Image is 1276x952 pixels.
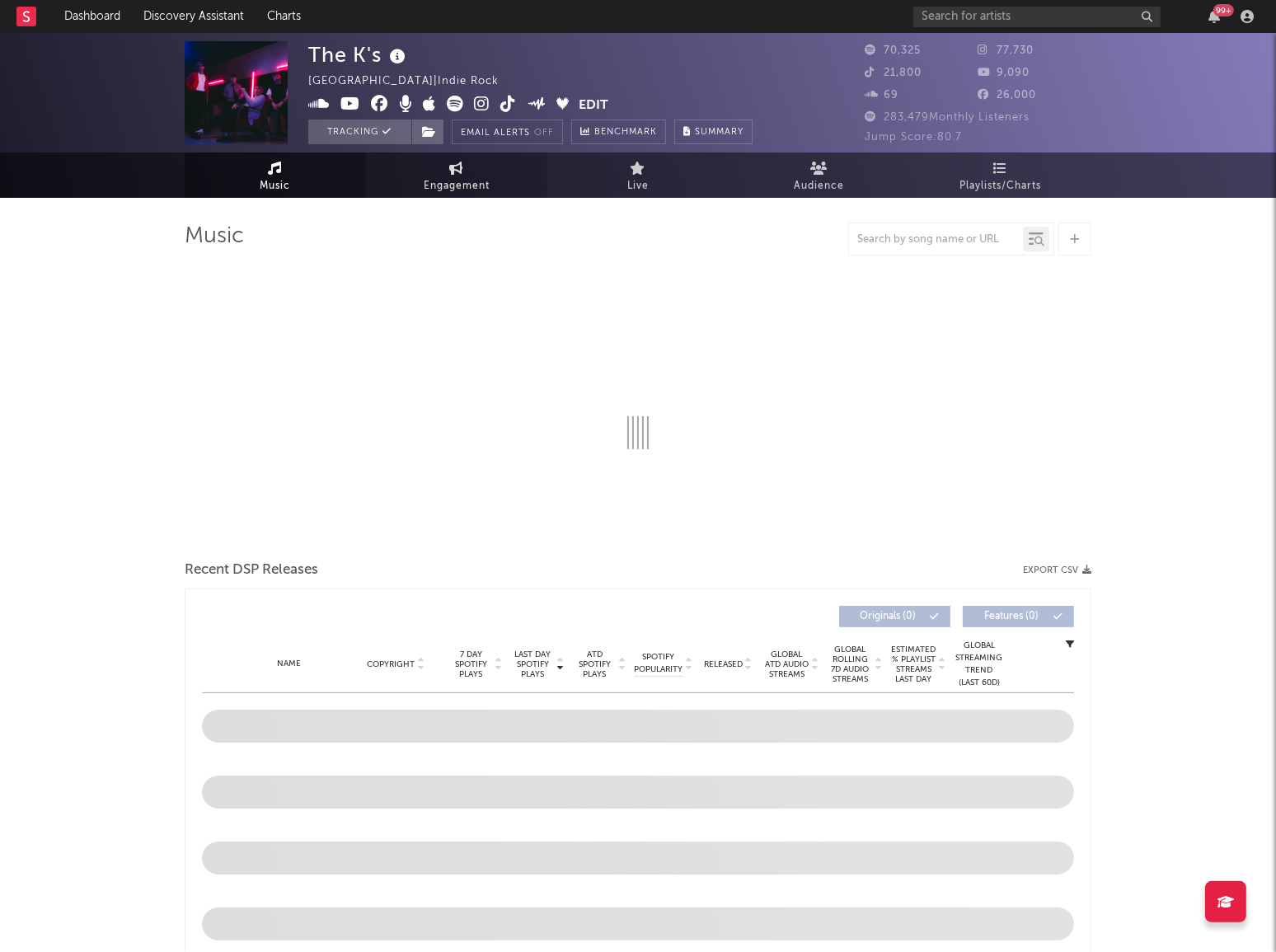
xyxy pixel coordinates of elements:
span: Music [260,176,291,196]
span: ATD Spotify Plays [573,650,617,679]
span: Playlists/Charts [960,176,1042,196]
span: Last Day Spotify Plays [511,650,555,679]
span: Estimated % Playlist Streams Last Day [891,645,936,684]
span: Global ATD Audio Streams [764,650,809,679]
button: Originals(0) [839,606,950,627]
button: Summary [674,120,753,144]
span: Originals ( 0 ) [850,612,926,621]
span: 70,325 [865,45,921,56]
div: Name [235,658,343,670]
a: Live [547,152,729,198]
button: Export CSV [1023,565,1091,575]
span: 77,730 [978,45,1034,56]
em: Off [534,129,554,138]
span: Spotify Popularity [635,651,683,676]
span: 7 Day Spotify Plays [449,650,493,679]
a: Audience [729,152,910,198]
span: Recent DSP Releases [185,560,318,580]
span: Released [704,659,743,669]
span: Jump Score: 80.7 [865,132,962,143]
a: Music [185,152,366,198]
a: Engagement [366,152,547,198]
span: 283,479 Monthly Listeners [865,112,1030,123]
button: Features(0) [963,606,1074,627]
span: 9,090 [978,68,1030,78]
div: The K's [308,41,410,68]
button: Tracking [308,120,411,144]
span: Engagement [424,176,490,196]
span: Global Rolling 7D Audio Streams [828,645,873,684]
span: Copyright [367,659,415,669]
span: Live [627,176,649,196]
span: Summary [695,128,744,137]
a: Benchmark [571,120,666,144]
a: Playlists/Charts [910,152,1091,198]
input: Search for artists [913,7,1161,27]
input: Search by song name or URL [849,233,1023,246]
span: Benchmark [594,123,657,143]
div: 99 + [1213,4,1234,16]
button: Edit [579,96,609,116]
span: 69 [865,90,898,101]
span: 21,800 [865,68,922,78]
span: 26,000 [978,90,1037,101]
span: Audience [795,176,845,196]
div: Global Streaming Trend (Last 60D) [955,640,1004,689]
div: [GEOGRAPHIC_DATA] | Indie Rock [308,72,518,91]
button: 99+ [1208,10,1220,23]
span: Features ( 0 ) [973,612,1049,621]
button: Email AlertsOff [452,120,563,144]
